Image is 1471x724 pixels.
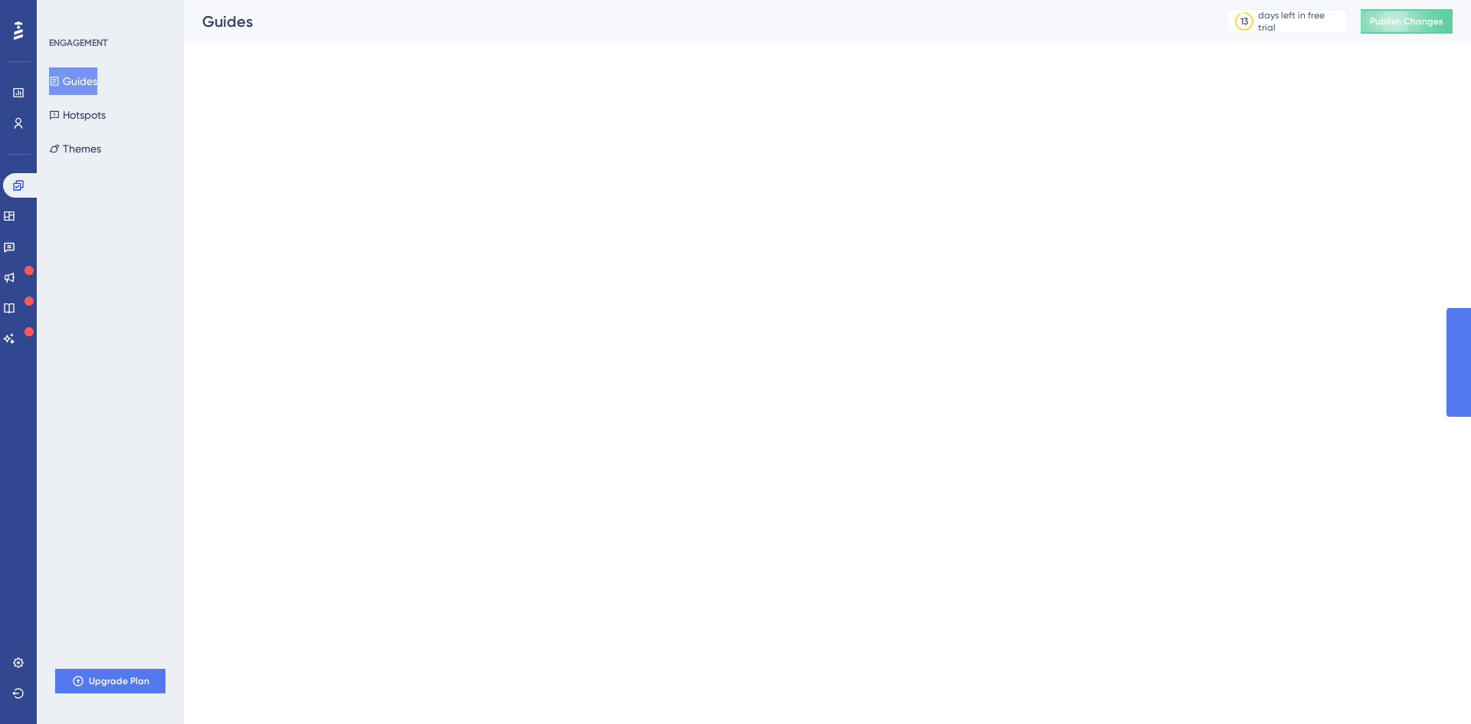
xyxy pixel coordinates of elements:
button: Publish Changes [1361,9,1453,34]
iframe: UserGuiding AI Assistant Launcher [1407,663,1453,709]
div: ENGAGEMENT [49,37,107,49]
button: Themes [49,135,101,162]
button: Upgrade Plan [55,669,165,693]
div: days left in free trial [1258,9,1343,34]
div: 13 [1240,15,1248,28]
div: Guides [202,11,1188,32]
button: Guides [49,67,97,95]
button: Hotspots [49,101,106,129]
span: Publish Changes [1370,15,1443,28]
span: Upgrade Plan [89,675,149,687]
